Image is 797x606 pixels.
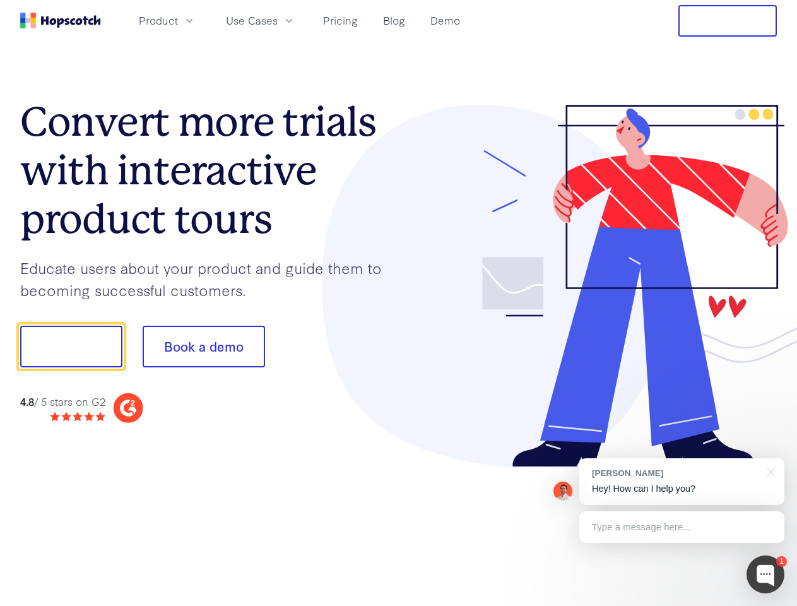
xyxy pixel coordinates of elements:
button: Free Trial [678,5,777,37]
p: Educate users about your product and guide them to becoming successful customers. [20,257,399,300]
div: 1 [776,556,787,567]
button: Use Cases [218,10,303,31]
h1: Convert more trials with interactive product tours [20,98,399,243]
span: Use Cases [226,13,278,28]
a: Blog [378,10,410,31]
a: Demo [425,10,465,31]
a: Home [20,13,101,28]
div: [PERSON_NAME] [592,467,759,479]
strong: 4.8 [20,394,34,408]
a: Pricing [318,10,363,31]
button: Show me! [20,326,122,367]
div: / 5 stars on G2 [20,394,105,410]
div: Type a message here... [579,511,784,543]
p: Hey! How can I help you? [592,482,772,496]
button: Book a demo [143,326,265,367]
img: Mark Spera [553,482,572,501]
button: Product [131,10,203,31]
span: Product [139,13,178,28]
